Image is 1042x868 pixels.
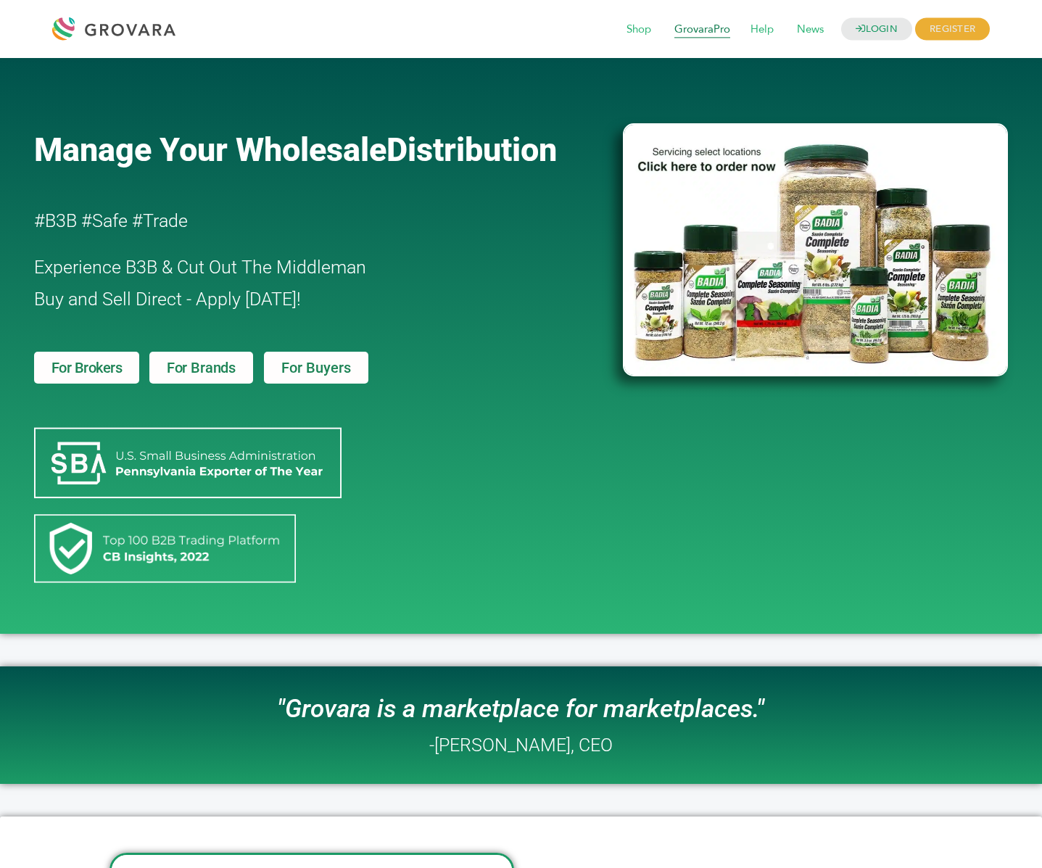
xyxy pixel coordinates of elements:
span: REGISTER [915,18,990,41]
a: LOGIN [841,18,912,41]
span: Help [740,16,784,44]
span: For Buyers [281,360,351,375]
h2: #B3B #Safe #Trade [34,205,540,237]
span: Shop [616,16,661,44]
a: For Brokers [34,352,140,384]
h2: -[PERSON_NAME], CEO [429,736,613,754]
span: Buy and Sell Direct - Apply [DATE]! [34,289,301,310]
a: Manage Your WholesaleDistribution [34,131,600,169]
span: Distribution [386,131,557,169]
span: Experience B3B & Cut Out The Middleman [34,257,366,278]
a: GrovaraPro [664,22,740,38]
a: News [787,22,834,38]
a: For Buyers [264,352,368,384]
i: "Grovara is a marketplace for marketplaces." [277,694,764,724]
span: For Brokers [51,360,123,375]
a: For Brands [149,352,253,384]
a: Shop [616,22,661,38]
span: News [787,16,834,44]
span: GrovaraPro [664,16,740,44]
a: Help [740,22,784,38]
span: Manage Your Wholesale [34,131,386,169]
span: For Brands [167,360,236,375]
